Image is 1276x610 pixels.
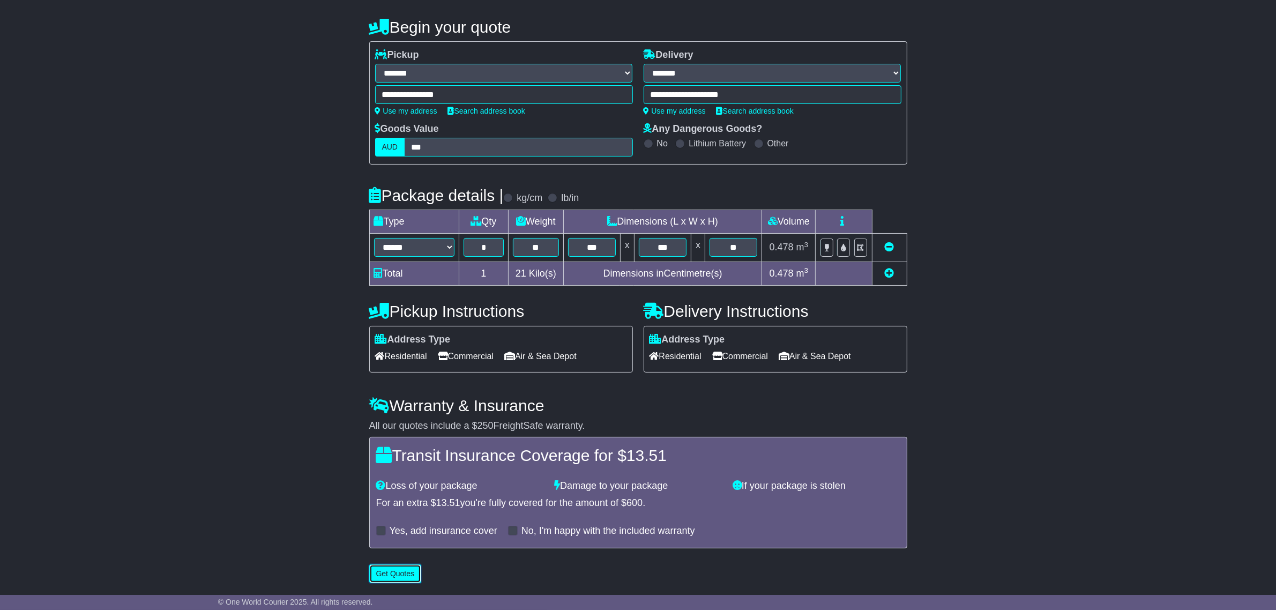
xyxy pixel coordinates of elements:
label: AUD [375,138,405,157]
span: 13.51 [436,497,460,508]
h4: Package details | [369,187,504,204]
span: © One World Courier 2025. All rights reserved. [218,598,373,606]
h4: Transit Insurance Coverage for $ [376,447,900,464]
label: Delivery [644,49,693,61]
a: Search address book [448,107,525,115]
label: No [657,138,668,148]
td: x [620,234,634,262]
div: Loss of your package [371,480,549,492]
h4: Warranty & Insurance [369,397,907,414]
a: Remove this item [885,242,894,252]
td: Volume [762,210,816,234]
sup: 3 [804,241,809,249]
div: For an extra $ you're fully covered for the amount of $ . [376,497,900,509]
label: Address Type [650,334,725,346]
div: Damage to your package [549,480,727,492]
td: Type [369,210,459,234]
label: Any Dangerous Goods? [644,123,763,135]
span: Commercial [438,348,494,364]
div: If your package is stolen [727,480,906,492]
span: Air & Sea Depot [504,348,577,364]
span: 0.478 [770,242,794,252]
h4: Delivery Instructions [644,302,907,320]
td: Kilo(s) [509,262,564,285]
a: Use my address [375,107,437,115]
div: All our quotes include a $ FreightSafe warranty. [369,420,907,432]
a: Use my address [644,107,706,115]
span: Air & Sea Depot [779,348,851,364]
label: Pickup [375,49,419,61]
td: Dimensions in Centimetre(s) [563,262,762,285]
td: Total [369,262,459,285]
span: 13.51 [626,447,667,464]
td: Dimensions (L x W x H) [563,210,762,234]
button: Get Quotes [369,564,422,583]
td: Qty [459,210,509,234]
td: 1 [459,262,509,285]
label: lb/in [561,192,579,204]
span: Commercial [712,348,768,364]
label: kg/cm [517,192,542,204]
label: Goods Value [375,123,439,135]
span: m [796,268,809,279]
span: 600 [626,497,643,508]
span: 250 [477,420,494,431]
label: Address Type [375,334,451,346]
label: No, I'm happy with the included warranty [521,525,695,537]
h4: Pickup Instructions [369,302,633,320]
span: m [796,242,809,252]
sup: 3 [804,266,809,274]
td: Weight [509,210,564,234]
a: Add new item [885,268,894,279]
label: Other [767,138,789,148]
label: Yes, add insurance cover [390,525,497,537]
span: 21 [516,268,526,279]
h4: Begin your quote [369,18,907,36]
a: Search address book [717,107,794,115]
span: 0.478 [770,268,794,279]
label: Lithium Battery [689,138,746,148]
span: Residential [650,348,702,364]
td: x [691,234,705,262]
span: Residential [375,348,427,364]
